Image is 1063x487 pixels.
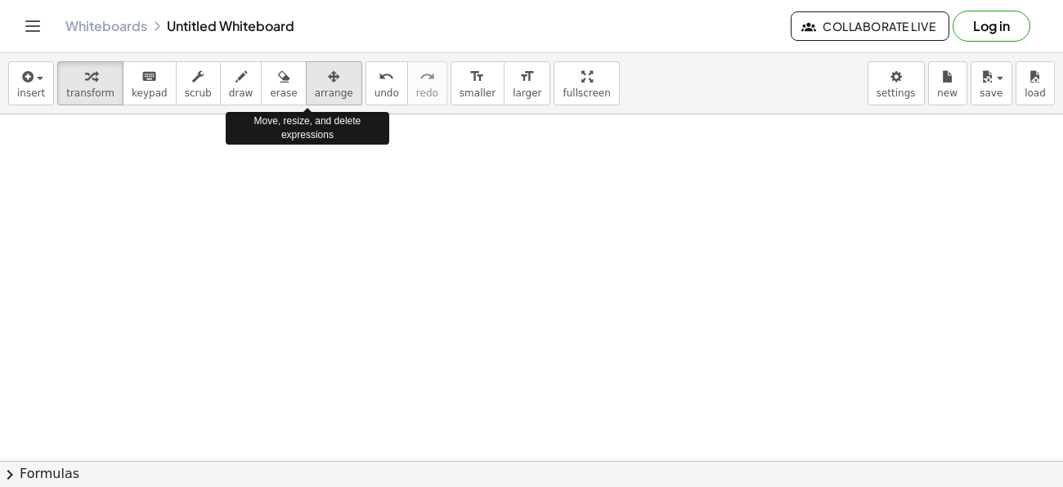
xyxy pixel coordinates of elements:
button: redoredo [407,61,447,105]
span: insert [17,87,45,99]
span: keypad [132,87,168,99]
i: redo [419,67,435,87]
i: format_size [469,67,485,87]
button: undoundo [366,61,408,105]
i: keyboard [141,67,157,87]
button: erase [261,61,306,105]
button: draw [220,61,262,105]
span: draw [229,87,253,99]
span: transform [66,87,114,99]
span: settings [877,87,916,99]
button: arrange [306,61,362,105]
button: fullscreen [554,61,619,105]
button: format_sizesmaller [451,61,505,105]
button: save [971,61,1012,105]
span: new [937,87,958,99]
iframe: The Mascot Horror Game We Weren’t Prepared For… [368,165,695,410]
button: Toggle navigation [20,13,46,39]
span: undo [375,87,399,99]
button: format_sizelarger [504,61,550,105]
button: settings [868,61,925,105]
button: transform [57,61,123,105]
button: Log in [953,11,1030,42]
a: Whiteboards [65,18,147,34]
span: save [980,87,1002,99]
button: new [928,61,967,105]
span: arrange [315,87,353,99]
button: insert [8,61,54,105]
span: Collaborate Live [805,19,935,34]
span: smaller [460,87,496,99]
span: larger [513,87,541,99]
iframe: ROCKIN AWAY [540,149,868,394]
i: undo [379,67,394,87]
span: redo [416,87,438,99]
span: scrub [185,87,212,99]
span: load [1025,87,1046,99]
span: erase [270,87,297,99]
button: keyboardkeypad [123,61,177,105]
span: fullscreen [563,87,610,99]
button: Collaborate Live [791,11,949,41]
iframe: So I forgot to lock my door… [106,149,433,394]
i: format_size [519,67,535,87]
button: scrub [176,61,221,105]
div: Move, resize, and delete expressions [226,112,389,145]
button: load [1016,61,1055,105]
